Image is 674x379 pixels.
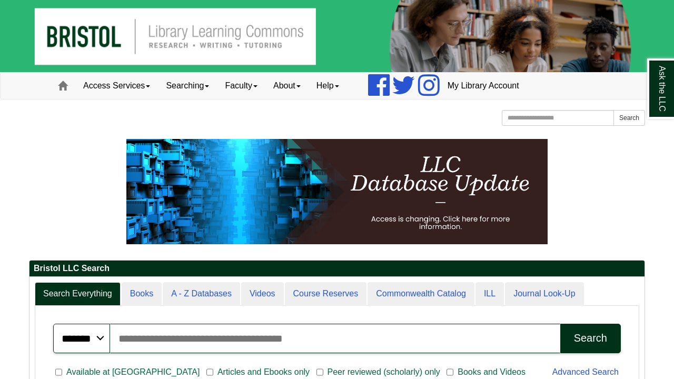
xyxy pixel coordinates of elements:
[217,73,265,99] a: Faculty
[447,367,453,377] input: Books and Videos
[316,367,323,377] input: Peer reviewed (scholarly) only
[213,366,314,378] span: Articles and Ebooks only
[323,366,444,378] span: Peer reviewed (scholarly) only
[285,282,367,306] a: Course Reserves
[75,73,158,99] a: Access Services
[475,282,504,306] a: ILL
[505,282,583,306] a: Journal Look-Up
[613,110,645,126] button: Search
[29,261,645,277] h2: Bristol LLC Search
[163,282,240,306] a: A - Z Databases
[158,73,217,99] a: Searching
[62,366,204,378] span: Available at [GEOGRAPHIC_DATA]
[440,73,527,99] a: My Library Account
[126,139,548,244] img: HTML tutorial
[309,73,347,99] a: Help
[265,73,309,99] a: About
[206,367,213,377] input: Articles and Ebooks only
[241,282,284,306] a: Videos
[55,367,62,377] input: Available at [GEOGRAPHIC_DATA]
[122,282,162,306] a: Books
[368,282,474,306] a: Commonwealth Catalog
[560,324,621,353] button: Search
[552,367,619,376] a: Advanced Search
[574,332,607,344] div: Search
[453,366,530,378] span: Books and Videos
[35,282,121,306] a: Search Everything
